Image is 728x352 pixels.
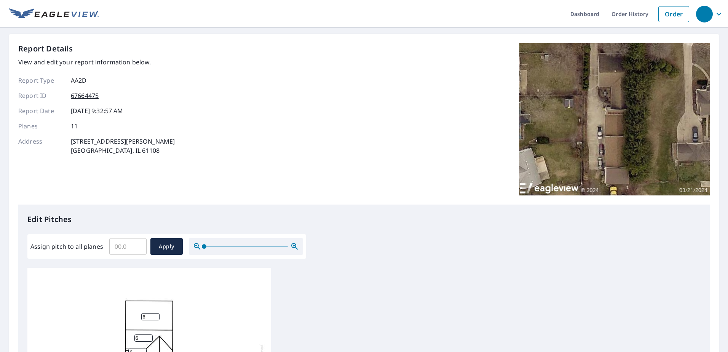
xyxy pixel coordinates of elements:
span: Apply [156,242,177,251]
p: AA2D [71,76,87,85]
a: Order [658,6,689,22]
p: View and edit your report information below. [18,58,175,67]
p: Address [18,137,64,155]
img: Top image [519,43,710,195]
p: [DATE] 9:32:57 AM [71,106,123,115]
p: Report ID [18,91,64,100]
label: Assign pitch to all planes [30,242,103,251]
tcxspan: Call 67664475 via 3CX [71,91,99,100]
p: Report Type [18,76,64,85]
input: 00.0 [109,236,147,257]
p: 11 [71,122,78,131]
p: Planes [18,122,64,131]
p: Edit Pitches [27,214,701,225]
p: Report Date [18,106,64,115]
p: [STREET_ADDRESS][PERSON_NAME] [GEOGRAPHIC_DATA], IL 61108 [71,137,175,155]
button: Apply [150,238,183,255]
img: EV Logo [9,8,99,20]
p: Report Details [18,43,73,54]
